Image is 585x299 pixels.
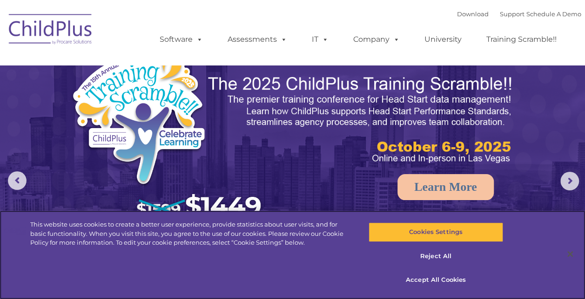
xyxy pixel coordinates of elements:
button: Cookies Settings [369,222,503,242]
a: Training Scramble!! [477,30,566,49]
div: This website uses cookies to create a better user experience, provide statistics about user visit... [30,220,351,247]
a: University [415,30,471,49]
button: Close [560,244,580,264]
span: Last name [129,61,158,68]
a: IT [303,30,338,49]
a: Software [150,30,212,49]
a: Schedule A Demo [526,10,581,18]
img: ChildPlus by Procare Solutions [4,7,97,54]
a: Assessments [218,30,296,49]
span: Phone number [129,99,169,106]
button: Accept All Cookies [369,270,503,290]
button: Reject All [369,247,503,266]
a: Support [500,10,524,18]
font: | [457,10,581,18]
a: Company [344,30,409,49]
a: Download [457,10,489,18]
a: Learn More [397,174,494,200]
